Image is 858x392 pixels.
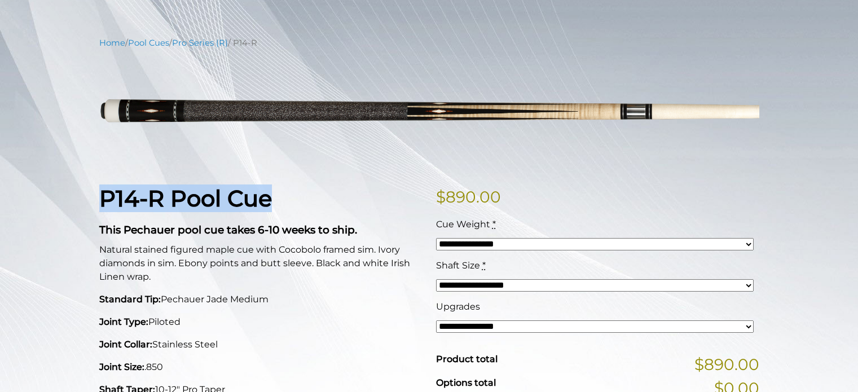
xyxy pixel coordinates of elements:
[482,260,486,271] abbr: required
[436,260,480,271] span: Shaft Size
[436,219,490,230] span: Cue Weight
[436,301,480,312] span: Upgrades
[99,294,161,305] strong: Standard Tip:
[436,377,496,388] span: Options total
[99,58,759,168] img: P14-N.png
[99,223,357,236] strong: This Pechauer pool cue takes 6-10 weeks to ship.
[694,353,759,376] span: $890.00
[172,38,228,48] a: Pro Series (R)
[99,338,423,351] p: Stainless Steel
[99,316,148,327] strong: Joint Type:
[128,38,169,48] a: Pool Cues
[99,339,152,350] strong: Joint Collar:
[436,187,501,206] bdi: 890.00
[436,187,446,206] span: $
[99,243,423,284] p: Natural stained figured maple cue with Cocobolo framed sim. Ivory diamonds in sim. Ebony points a...
[99,293,423,306] p: Pechauer Jade Medium
[436,354,498,364] span: Product total
[99,362,144,372] strong: Joint Size:
[99,38,125,48] a: Home
[492,219,496,230] abbr: required
[99,360,423,374] p: .850
[99,184,272,212] strong: P14-R Pool Cue
[99,37,759,49] nav: Breadcrumb
[99,315,423,329] p: Piloted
